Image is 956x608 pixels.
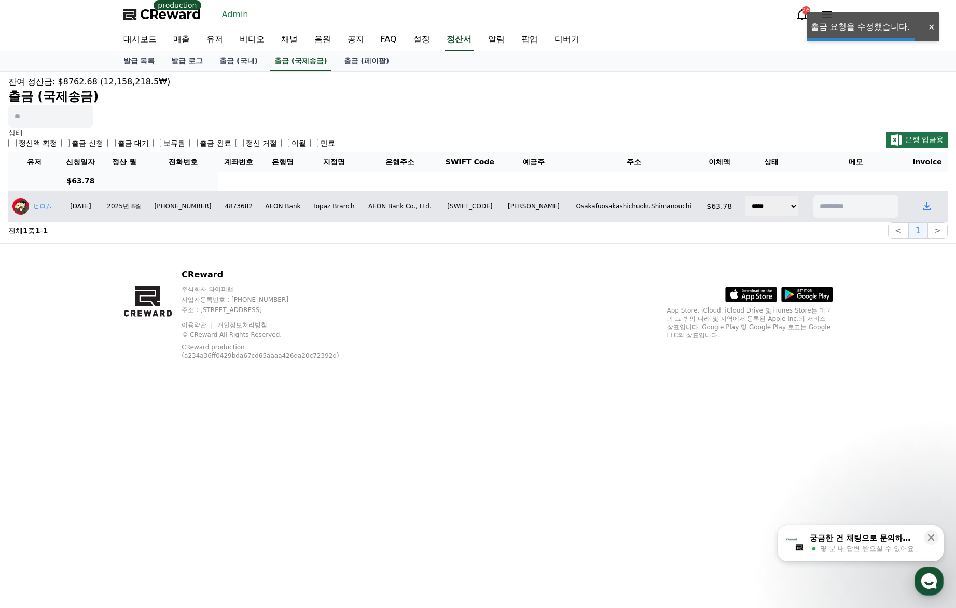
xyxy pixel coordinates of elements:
a: 개인정보처리방침 [217,321,267,329]
strong: 1 [43,227,48,235]
p: CReward [182,268,364,281]
span: $8762.68 (12,158,218.5₩) [58,77,171,87]
a: 발급 목록 [115,51,163,71]
a: 이용약관 [182,321,214,329]
a: 비디오 [231,29,273,51]
a: 정산서 [445,29,474,51]
a: 출금 (국내) [211,51,266,71]
label: 출금 신청 [72,138,103,148]
button: 은행 입금용 [886,132,948,148]
a: 설정 [134,329,199,355]
p: 상태 [8,128,335,138]
a: 홈 [3,329,68,355]
a: FAQ [372,29,405,51]
p: App Store, iCloud, iCloud Drive 및 iTunes Store는 미국과 그 밖의 나라 및 지역에서 등록된 Apple Inc.의 서비스 상표입니다. Goo... [667,306,833,340]
a: ヒロム [33,203,52,210]
td: [SWIFT_CODE] [439,191,501,222]
a: 디버거 [546,29,588,51]
td: [DATE] [60,191,101,222]
p: $63.78 [64,176,96,187]
button: < [888,222,908,239]
a: 대화 [68,329,134,355]
h2: 출금 (국제송금) [8,88,948,105]
label: 정산액 확정 [19,138,57,148]
span: CReward [140,6,201,23]
td: [PHONE_NUMBER] [147,191,218,222]
a: 발급 로그 [163,51,211,71]
p: 사업자등록번호 : [PHONE_NUMBER] [182,295,364,304]
button: > [927,222,948,239]
th: 신청일자 [60,152,101,172]
a: CReward [123,6,201,23]
span: 은행 입금용 [905,135,944,144]
p: 주식회사 와이피랩 [182,285,364,293]
a: 출금 (국제송금) [270,51,331,71]
strong: 1 [35,227,40,235]
th: 상태 [738,152,805,172]
th: 지점명 [307,152,361,172]
a: 음원 [306,29,339,51]
img: ACg8ocLzDUhh0XkdBJeeOZ4iiVkhiEfw1cQWZHW69fbQw4vrk-1CrOtF=s96-c [12,198,29,215]
span: 대화 [95,345,107,353]
th: 계좌번호 [218,152,259,172]
a: 출금 (페이팔) [336,51,398,71]
th: 은행명 [259,152,307,172]
a: 26 [796,8,808,21]
p: $63.78 [705,201,733,211]
a: 매출 [165,29,198,51]
p: 전체 중 - [8,225,48,236]
th: 이체액 [701,152,738,172]
label: 만료 [321,138,335,148]
th: 은행주소 [361,152,439,172]
th: SWIFT Code [439,152,501,172]
td: Topaz Branch [307,191,361,222]
td: 2025년 8월 [101,191,147,222]
div: 26 [802,6,810,15]
th: 예금주 [501,152,566,172]
th: 유저 [8,152,60,172]
label: 정산 거절 [246,138,277,148]
th: 메모 [805,152,907,172]
td: [PERSON_NAME] [501,191,566,222]
th: 주소 [566,152,701,172]
span: 설정 [160,344,173,352]
a: 채널 [273,29,306,51]
td: AEON Bank [259,191,307,222]
label: 이월 [292,138,306,148]
label: 보류됨 [163,138,185,148]
p: © CReward All Rights Reserved. [182,331,364,339]
p: CReward production (a234a36ff0429bda67cd65aaaa426da20c72392d) [182,343,348,360]
th: 정산 월 [101,152,147,172]
a: 설정 [405,29,438,51]
button: 1 [908,222,927,239]
span: 잔여 정산금: [8,77,55,87]
a: 유저 [198,29,231,51]
a: 대시보드 [115,29,165,51]
th: 전화번호 [147,152,218,172]
label: 출금 완료 [200,138,231,148]
strong: 1 [23,227,28,235]
a: Admin [218,6,253,23]
td: AEON Bank Co., Ltd. [361,191,439,222]
a: 공지 [339,29,372,51]
p: 주소 : [STREET_ADDRESS] [182,306,364,314]
a: 알림 [480,29,513,51]
td: OsakafuosakashichuokuShimanouchi [566,191,701,222]
th: Invoice [907,152,948,172]
td: 4873682 [218,191,259,222]
label: 출금 대기 [118,138,149,148]
span: 홈 [33,344,39,352]
a: 팝업 [513,29,546,51]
